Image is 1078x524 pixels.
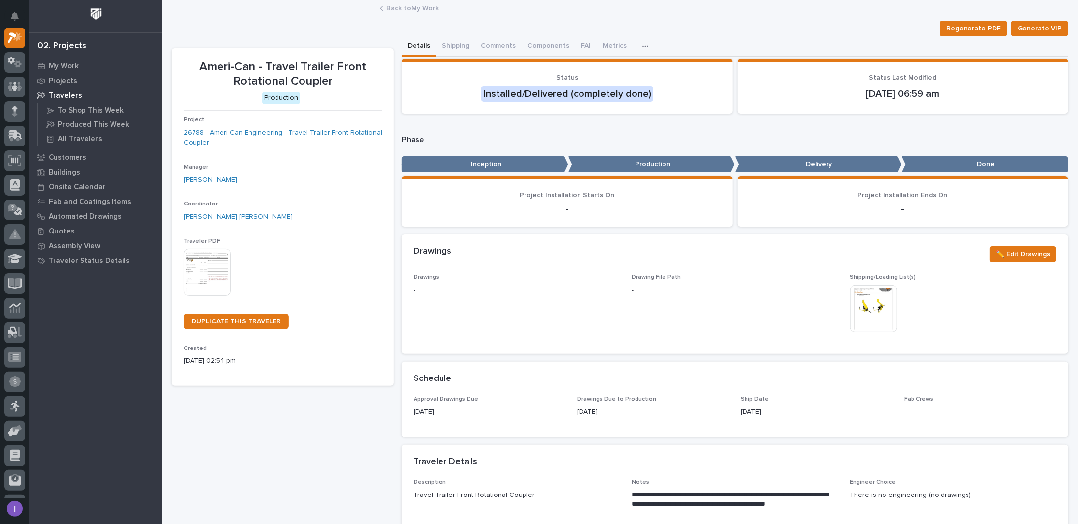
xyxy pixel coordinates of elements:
p: Quotes [49,227,75,236]
button: Regenerate PDF [940,21,1007,36]
span: Drawing File Path [632,274,681,280]
span: Manager [184,164,208,170]
span: Coordinator [184,201,218,207]
p: Phase [402,135,1068,145]
p: Production [568,156,735,173]
span: Generate VIP [1018,23,1062,34]
h2: Traveler Details [414,457,477,467]
a: Produced This Week [38,117,162,131]
button: Components [522,36,575,57]
img: Workspace Logo [87,5,105,23]
span: Traveler PDF [184,238,220,244]
p: Done [902,156,1068,173]
div: Production [262,92,300,104]
button: Details [402,36,436,57]
span: Approval Drawings Due [414,396,478,402]
button: Notifications [4,6,25,27]
a: Customers [29,150,162,165]
span: Regenerate PDF [946,23,1001,34]
p: Delivery [735,156,902,173]
a: To Shop This Week [38,103,162,117]
a: All Travelers [38,132,162,146]
a: [PERSON_NAME] [184,175,237,185]
button: Shipping [436,36,475,57]
p: Traveler Status Details [49,257,130,265]
span: Ship Date [741,396,769,402]
a: Projects [29,73,162,88]
p: - [414,285,620,295]
p: To Shop This Week [58,106,124,115]
h2: Drawings [414,246,451,257]
a: 26788 - Ameri-Can Engineering - Travel Trailer Front Rotational Coupler [184,128,382,148]
a: Assembly View [29,238,162,253]
a: DUPLICATE THIS TRAVELER [184,314,289,329]
h2: Schedule [414,374,451,384]
p: Inception [402,156,568,173]
span: Project [184,117,204,123]
span: Status Last Modified [869,74,937,81]
span: Drawings [414,274,439,280]
span: Fab Crews [905,396,934,402]
button: FAI [575,36,597,57]
div: Installed/Delivered (completely done) [481,86,653,102]
span: Status [556,74,578,81]
span: DUPLICATE THIS TRAVELER [192,318,281,325]
p: Customers [49,153,86,162]
span: Engineer Choice [850,479,896,485]
p: All Travelers [58,135,102,144]
span: Shipping/Loading List(s) [850,274,916,280]
a: Automated Drawings [29,209,162,224]
button: Comments [475,36,522,57]
a: Onsite Calendar [29,179,162,194]
p: - [749,203,1056,215]
span: Project Installation Ends On [858,192,948,199]
p: Projects [49,77,77,86]
p: Buildings [49,168,80,177]
button: users-avatar [4,498,25,519]
p: [DATE] [741,407,893,417]
p: [DATE] [577,407,729,417]
button: Generate VIP [1011,21,1068,36]
p: There is no engineering (no drawings) [850,490,1056,500]
p: - [414,203,720,215]
p: Travelers [49,91,82,100]
p: Onsite Calendar [49,183,106,192]
p: My Work [49,62,79,71]
p: Assembly View [49,242,100,251]
a: [PERSON_NAME] [PERSON_NAME] [184,212,293,222]
p: - [632,285,634,295]
p: [DATE] 02:54 pm [184,356,382,366]
span: Notes [632,479,649,485]
a: Back toMy Work [387,2,439,13]
a: Fab and Coatings Items [29,194,162,209]
button: Metrics [597,36,633,57]
a: Travelers [29,88,162,103]
p: Ameri-Can - Travel Trailer Front Rotational Coupler [184,60,382,88]
p: Automated Drawings [49,212,122,221]
span: Drawings Due to Production [577,396,656,402]
a: Buildings [29,165,162,179]
span: Created [184,346,207,351]
a: Quotes [29,224,162,238]
button: ✏️ Edit Drawings [990,246,1056,262]
a: Traveler Status Details [29,253,162,268]
div: 02. Projects [37,41,86,52]
p: Produced This Week [58,120,129,129]
div: Notifications [12,12,25,28]
p: - [905,407,1056,417]
a: My Work [29,58,162,73]
span: ✏️ Edit Drawings [996,248,1050,260]
span: Description [414,479,446,485]
p: [DATE] [414,407,565,417]
p: Fab and Coatings Items [49,198,131,206]
span: Project Installation Starts On [520,192,614,199]
p: Travel Trailer Front Rotational Coupler [414,490,620,500]
p: [DATE] 06:59 am [749,88,1056,100]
